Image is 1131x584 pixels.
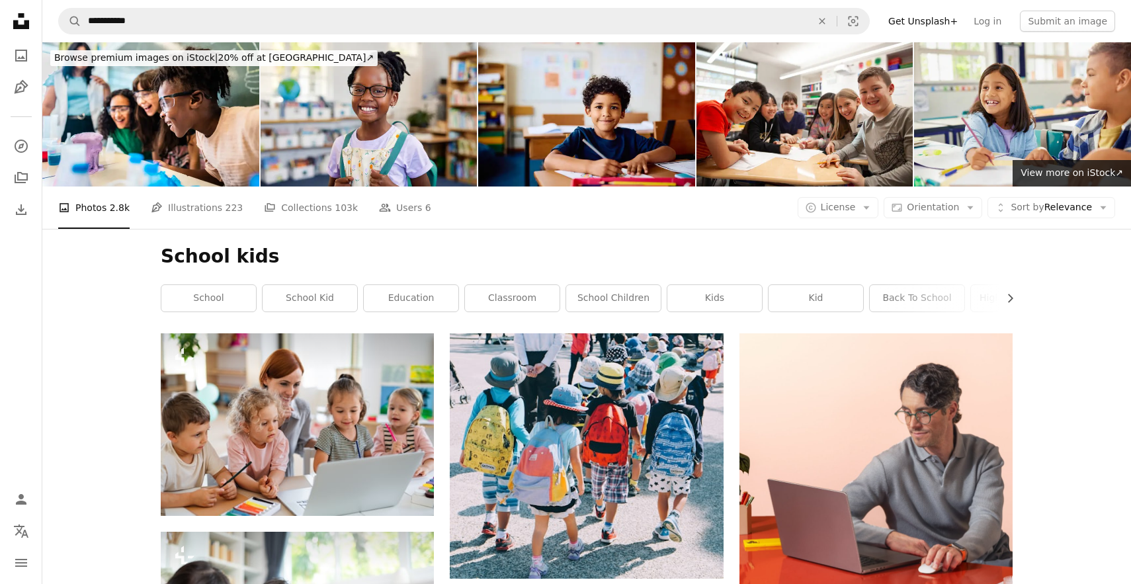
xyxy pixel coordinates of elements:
[971,285,1066,312] a: high school kids
[798,197,879,218] button: License
[42,42,259,187] img: Students doing an experiment on classroom on school
[8,165,34,191] a: Collections
[425,200,431,215] span: 6
[8,550,34,576] button: Menu
[870,285,964,312] a: back to school
[8,486,34,513] a: Log in / Sign up
[1013,160,1131,187] a: View more on iStock↗
[8,518,34,544] button: Language
[161,285,256,312] a: school
[8,74,34,101] a: Illustrations
[966,11,1009,32] a: Log in
[261,42,478,187] img: Cute african american girl wearing eyeglasses at elemetary school
[8,133,34,159] a: Explore
[379,187,431,229] a: Users 6
[696,42,913,187] img: Portrait of group of multiracial elementary school students talking and enjoying studying togethe...
[478,42,695,187] img: Elementary schoolboy sitting at desk, smiling at camera
[880,11,966,32] a: Get Unsplash+
[335,200,358,215] span: 103k
[450,333,723,578] img: group of people wearing white and orange backpacks walking on gray concrete pavement during daytime
[263,285,357,312] a: school kid
[59,9,81,34] button: Search Unsplash
[769,285,863,312] a: kid
[54,52,218,63] span: Browse premium images on iStock |
[1021,167,1123,178] span: View more on iStock ↗
[808,9,837,34] button: Clear
[821,202,856,212] span: License
[987,197,1115,218] button: Sort byRelevance
[161,419,434,431] a: A group of small nursery school children with teacher on floor indoors in classroom, using laptop.
[884,197,982,218] button: Orientation
[1020,11,1115,32] button: Submit an image
[364,285,458,312] a: education
[1011,202,1044,212] span: Sort by
[1011,201,1092,214] span: Relevance
[161,245,1013,269] h1: School kids
[151,187,243,229] a: Illustrations 223
[8,196,34,223] a: Download History
[226,200,243,215] span: 223
[907,202,959,212] span: Orientation
[161,333,434,515] img: A group of small nursery school children with teacher on floor indoors in classroom, using laptop.
[914,42,1131,187] img: Happy smiling school girl helping classmate in classroom
[667,285,762,312] a: kids
[54,52,374,63] span: 20% off at [GEOGRAPHIC_DATA] ↗
[465,285,560,312] a: classroom
[450,450,723,462] a: group of people wearing white and orange backpacks walking on gray concrete pavement during daytime
[8,42,34,69] a: Photos
[998,285,1013,312] button: scroll list to the right
[42,42,386,74] a: Browse premium images on iStock|20% off at [GEOGRAPHIC_DATA]↗
[566,285,661,312] a: school children
[264,187,358,229] a: Collections 103k
[58,8,870,34] form: Find visuals sitewide
[837,9,869,34] button: Visual search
